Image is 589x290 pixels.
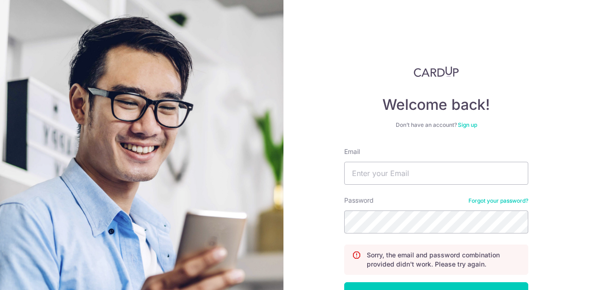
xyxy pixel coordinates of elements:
[344,96,528,114] h4: Welcome back!
[468,197,528,205] a: Forgot your password?
[458,121,477,128] a: Sign up
[344,121,528,129] div: Don’t have an account?
[414,66,459,77] img: CardUp Logo
[367,250,520,269] p: Sorry, the email and password combination provided didn't work. Please try again.
[344,162,528,185] input: Enter your Email
[344,147,360,156] label: Email
[344,196,374,205] label: Password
